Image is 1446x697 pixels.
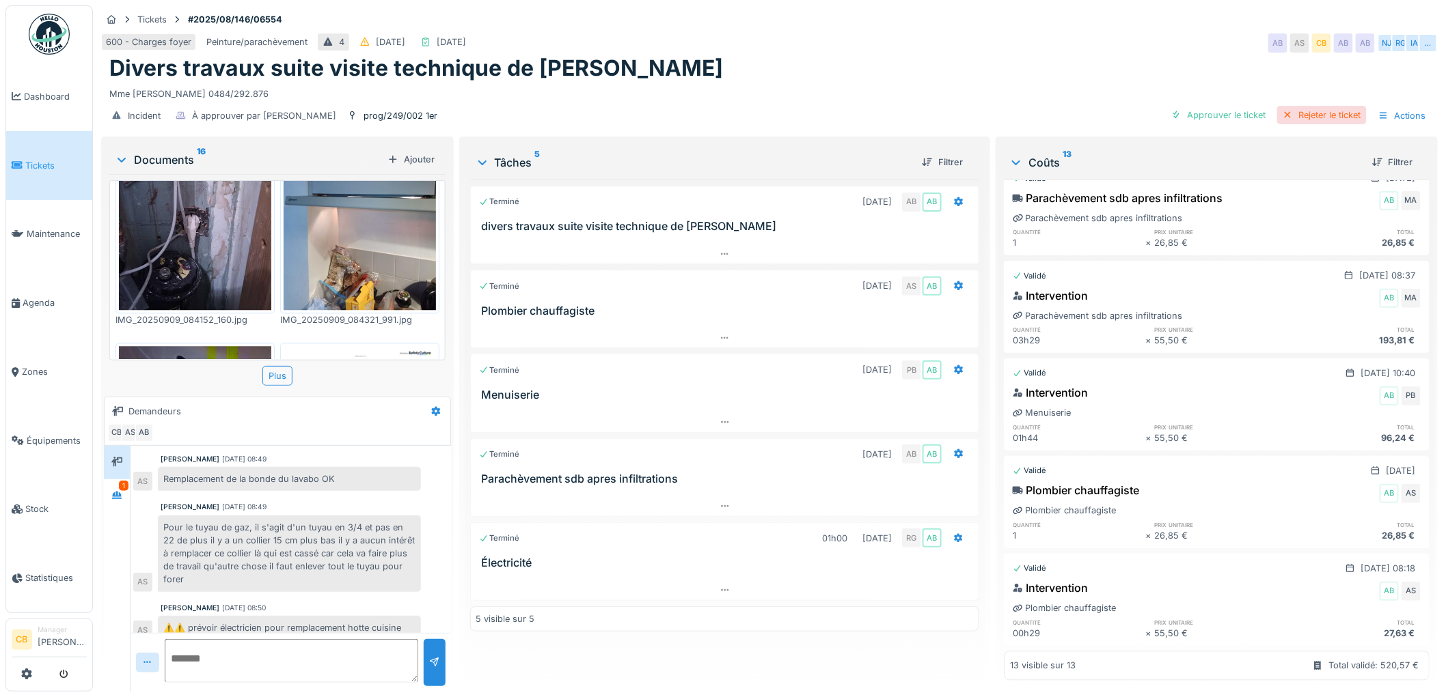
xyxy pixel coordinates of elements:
[1360,269,1416,282] div: [DATE] 08:37
[862,532,892,545] div: [DATE]
[1155,627,1288,640] div: 55,50 €
[364,109,437,122] div: prog/249/002 1er
[923,360,942,380] div: AB
[1013,423,1146,431] h6: quantité
[1287,236,1421,249] div: 26,85 €
[535,154,541,171] sup: 5
[197,152,206,168] sup: 16
[1146,334,1155,347] div: ×
[1402,191,1421,210] div: MA
[382,150,440,169] div: Ajouter
[902,528,921,547] div: RG
[1013,227,1146,236] h6: quantité
[1387,464,1416,477] div: [DATE]
[1287,627,1421,640] div: 27,63 €
[1155,520,1288,529] h6: prix unitaire
[1013,601,1116,614] div: Plombier chauffagiste
[923,193,942,212] div: AB
[1166,106,1272,124] div: Approuver le ticket
[119,346,271,549] img: 6z7g70z0ldg24zh8pmwwulepr4j9
[1287,520,1421,529] h6: total
[1013,482,1139,498] div: Plombier chauffagiste
[6,200,92,269] a: Maintenance
[1372,106,1432,126] div: Actions
[6,131,92,200] a: Tickets
[482,220,974,233] h3: divers travaux suite visite technique de [PERSON_NAME]
[158,515,421,592] div: Pour le tuyau de gaz, il s'agit d'un tuyau en 3/4 et pas en 22 de plus il y a un collier 15 cm pl...
[1268,33,1287,53] div: AB
[182,13,288,26] strong: #2025/08/146/06554
[1013,287,1088,304] div: Intervention
[12,625,87,657] a: CB Manager[PERSON_NAME]
[222,454,267,464] div: [DATE] 08:49
[1155,325,1288,334] h6: prix unitaire
[482,556,974,569] h3: Électricité
[862,195,892,208] div: [DATE]
[222,603,266,613] div: [DATE] 08:50
[158,616,421,640] div: ⚠️⚠️ prévoir électricien pour remplacement hotte cuisine
[38,625,87,635] div: Manager
[1402,386,1421,406] div: PB
[206,35,308,48] div: Peinture/parachèvement
[1287,227,1421,236] h6: total
[1013,334,1146,347] div: 03h29
[109,82,1430,100] div: Mme [PERSON_NAME] 0484/292.876
[1380,386,1399,406] div: AB
[1367,153,1419,171] div: Filtrer
[1287,334,1421,347] div: 193,81 €
[1380,191,1399,210] div: AB
[1155,423,1288,431] h6: prix unitaire
[161,454,219,464] div: [PERSON_NAME]
[437,35,466,48] div: [DATE]
[1063,154,1072,171] sup: 13
[6,268,92,337] a: Agenda
[1356,33,1375,53] div: AB
[1013,212,1182,225] div: Parachèvement sdb apres infiltrations
[22,365,87,378] span: Zones
[128,405,181,418] div: Demandeurs
[1013,520,1146,529] h6: quantité
[1146,529,1155,542] div: ×
[1013,618,1146,627] h6: quantité
[29,14,70,55] img: Badge_color-CXgf-gQk.svg
[25,571,87,584] span: Statistiques
[1402,484,1421,503] div: AS
[1402,582,1421,601] div: AS
[923,528,942,547] div: AB
[1402,289,1421,308] div: MA
[1013,563,1046,574] div: Validé
[1013,465,1046,476] div: Validé
[133,472,152,491] div: AS
[106,35,191,48] div: 600 - Charges foyer
[1013,309,1182,322] div: Parachèvement sdb apres infiltrations
[902,193,921,212] div: AB
[280,313,439,326] div: IMG_20250909_084321_991.jpg
[25,159,87,172] span: Tickets
[27,434,87,447] span: Équipements
[1380,289,1399,308] div: AB
[133,621,152,640] div: AS
[1013,270,1046,282] div: Validé
[6,62,92,131] a: Dashboard
[1155,227,1288,236] h6: prix unitaire
[1287,423,1421,431] h6: total
[109,55,723,81] h1: Divers travaux suite visite technique de [PERSON_NAME]
[133,573,152,592] div: AS
[902,360,921,380] div: PB
[1290,33,1309,53] div: AS
[161,502,219,512] div: [PERSON_NAME]
[1378,33,1397,53] div: NJ
[923,444,942,464] div: AB
[23,296,87,309] span: Agenda
[482,304,974,317] h3: Plombier chauffagiste
[822,532,847,545] div: 01h00
[284,346,436,561] img: hosrep4cn3x15a4wowbvhbxmlim5
[1405,33,1424,53] div: IA
[1146,431,1155,444] div: ×
[24,90,87,103] span: Dashboard
[862,448,892,461] div: [DATE]
[1380,582,1399,601] div: AB
[115,152,382,168] div: Documents
[6,475,92,544] a: Stock
[916,153,968,171] div: Filtrer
